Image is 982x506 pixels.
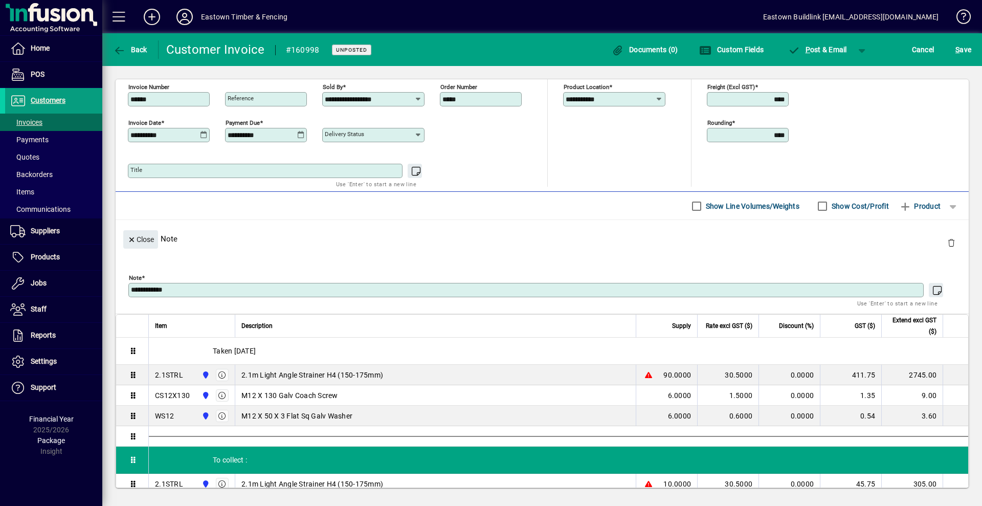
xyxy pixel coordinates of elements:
a: Communications [5,201,102,218]
mat-label: Note [129,274,142,281]
td: 411.75 [820,365,881,385]
span: Custom Fields [699,46,764,54]
span: 2.1m Light Angle Strainer H4 (150-175mm) [241,370,383,380]
mat-label: Rounding [707,119,732,126]
button: Cancel [909,40,937,59]
span: Invoices [10,118,42,126]
a: Home [5,36,102,61]
span: 6.0000 [668,390,691,401]
button: Profile [168,8,201,26]
label: Show Line Volumes/Weights [704,201,799,211]
span: Holyoake St [199,410,211,422]
div: 0.6000 [704,411,752,421]
span: Documents (0) [612,46,678,54]
span: POS [31,70,44,78]
a: Payments [5,131,102,148]
span: Staff [31,305,47,313]
div: Eastown Buildlink [EMAIL_ADDRESS][DOMAIN_NAME] [763,9,939,25]
label: Show Cost/Profit [830,201,889,211]
button: Documents (0) [609,40,681,59]
div: 2.1STRL [155,370,183,380]
span: Settings [31,357,57,365]
span: Back [113,46,147,54]
a: Jobs [5,271,102,296]
a: Staff [5,297,102,322]
span: Customers [31,96,65,104]
mat-label: Freight (excl GST) [707,83,755,91]
div: WS12 [155,411,174,421]
span: Product [899,198,941,214]
a: Products [5,245,102,270]
td: 3.60 [881,406,943,426]
mat-hint: Use 'Enter' to start a new line [336,178,416,190]
span: Suppliers [31,227,60,235]
span: Rate excl GST ($) [706,320,752,332]
button: Delete [939,230,964,255]
span: Holyoake St [199,369,211,381]
button: Product [894,197,946,215]
div: Note [116,220,969,257]
button: Post & Email [783,40,852,59]
a: Settings [5,349,102,375]
td: 45.75 [820,474,881,494]
mat-label: Reference [228,95,254,102]
span: Jobs [31,279,47,287]
span: Payments [10,136,49,144]
span: Items [10,188,34,196]
a: Items [5,183,102,201]
a: Invoices [5,114,102,131]
div: To collect : [149,447,968,473]
app-page-header-button: Back [102,40,159,59]
button: Custom Fields [697,40,766,59]
span: 6.0000 [668,411,691,421]
a: Backorders [5,166,102,183]
span: M12 X 130 Galv Coach Screw [241,390,338,401]
span: P [806,46,810,54]
button: Save [953,40,974,59]
span: Cancel [912,41,934,58]
span: GST ($) [855,320,875,332]
span: Communications [10,205,71,213]
span: M12 X 50 X 3 Flat Sq Galv Washer [241,411,352,421]
a: Reports [5,323,102,348]
span: Financial Year [29,415,74,423]
span: Holyoake St [199,478,211,490]
span: 10.0000 [663,479,691,489]
button: Add [136,8,168,26]
span: Quotes [10,153,39,161]
span: Supply [672,320,691,332]
span: Holyoake St [199,390,211,401]
span: S [955,46,959,54]
td: 0.0000 [758,406,820,426]
div: Customer Invoice [166,41,265,58]
div: 30.5000 [704,370,752,380]
span: 2.1m Light Angle Strainer H4 (150-175mm) [241,479,383,489]
td: 0.54 [820,406,881,426]
td: 9.00 [881,385,943,406]
mat-label: Sold by [323,83,343,91]
span: Description [241,320,273,332]
button: Close [123,230,158,249]
span: ost & Email [788,46,847,54]
a: Support [5,375,102,401]
span: Extend excl GST ($) [888,315,936,337]
span: Discount (%) [779,320,814,332]
td: 0.0000 [758,385,820,406]
div: 1.5000 [704,390,752,401]
div: 2.1STRL [155,479,183,489]
div: 30.5000 [704,479,752,489]
mat-hint: Use 'Enter' to start a new line [857,297,938,309]
div: #160998 [286,42,320,58]
div: Taken [DATE] [149,338,968,364]
span: Item [155,320,167,332]
mat-label: Delivery status [325,130,364,138]
div: Eastown Timber & Fencing [201,9,287,25]
span: Products [31,253,60,261]
mat-label: Payment due [226,119,260,126]
td: 305.00 [881,474,943,494]
mat-label: Invoice date [128,119,161,126]
span: ave [955,41,971,58]
mat-label: Order number [440,83,477,91]
mat-label: Title [130,166,142,173]
span: Home [31,44,50,52]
